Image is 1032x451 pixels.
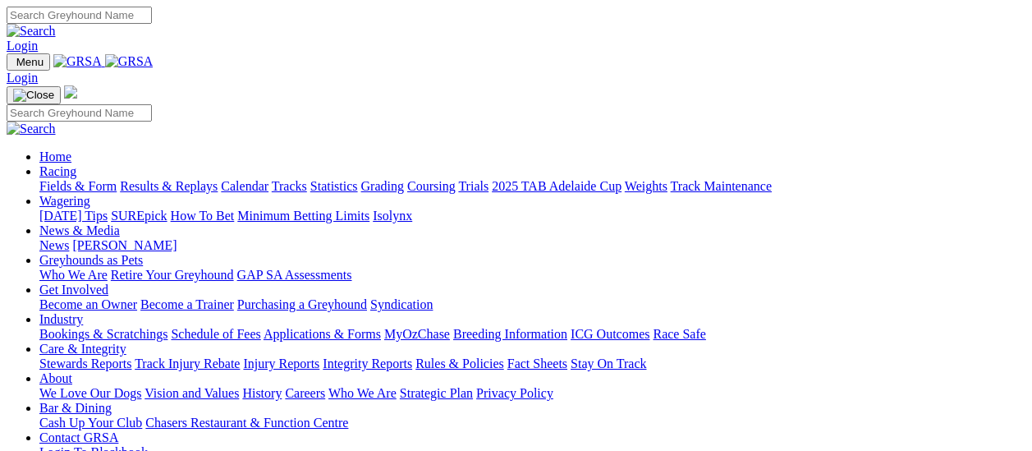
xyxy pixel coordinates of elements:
[310,179,358,193] a: Statistics
[171,209,235,223] a: How To Bet
[120,179,218,193] a: Results & Replays
[39,253,143,267] a: Greyhounds as Pets
[7,86,61,104] button: Toggle navigation
[145,416,348,430] a: Chasers Restaurant & Function Centre
[144,386,239,400] a: Vision and Values
[39,416,142,430] a: Cash Up Your Club
[39,371,72,385] a: About
[384,327,450,341] a: MyOzChase
[39,194,90,208] a: Wagering
[39,401,112,415] a: Bar & Dining
[653,327,705,341] a: Race Safe
[39,327,167,341] a: Bookings & Scratchings
[53,54,102,69] img: GRSA
[39,223,120,237] a: News & Media
[237,297,367,311] a: Purchasing a Greyhound
[476,386,553,400] a: Privacy Policy
[39,386,141,400] a: We Love Our Dogs
[7,122,56,136] img: Search
[7,71,38,85] a: Login
[16,56,44,68] span: Menu
[105,54,154,69] img: GRSA
[361,179,404,193] a: Grading
[243,357,319,370] a: Injury Reports
[39,268,108,282] a: Who We Are
[135,357,240,370] a: Track Injury Rebate
[7,39,38,53] a: Login
[111,209,167,223] a: SUREpick
[171,327,260,341] a: Schedule of Fees
[39,179,117,193] a: Fields & Form
[140,297,234,311] a: Become a Trainer
[39,416,1025,430] div: Bar & Dining
[237,268,352,282] a: GAP SA Assessments
[370,297,433,311] a: Syndication
[285,386,325,400] a: Careers
[72,238,177,252] a: [PERSON_NAME]
[39,357,1025,371] div: Care & Integrity
[671,179,772,193] a: Track Maintenance
[39,283,108,297] a: Get Involved
[39,342,126,356] a: Care & Integrity
[507,357,567,370] a: Fact Sheets
[39,386,1025,401] div: About
[242,386,282,400] a: History
[39,327,1025,342] div: Industry
[39,297,137,311] a: Become an Owner
[400,386,473,400] a: Strategic Plan
[492,179,621,193] a: 2025 TAB Adelaide Cup
[264,327,381,341] a: Applications & Forms
[39,209,1025,223] div: Wagering
[39,357,131,370] a: Stewards Reports
[323,357,412,370] a: Integrity Reports
[39,150,71,163] a: Home
[7,104,152,122] input: Search
[407,179,456,193] a: Coursing
[458,179,488,193] a: Trials
[625,179,667,193] a: Weights
[39,268,1025,283] div: Greyhounds as Pets
[111,268,234,282] a: Retire Your Greyhound
[453,327,567,341] a: Breeding Information
[39,312,83,326] a: Industry
[237,209,369,223] a: Minimum Betting Limits
[571,357,646,370] a: Stay On Track
[39,179,1025,194] div: Racing
[7,24,56,39] img: Search
[64,85,77,99] img: logo-grsa-white.png
[328,386,397,400] a: Who We Are
[39,209,108,223] a: [DATE] Tips
[7,7,152,24] input: Search
[272,179,307,193] a: Tracks
[221,179,268,193] a: Calendar
[39,430,118,444] a: Contact GRSA
[39,297,1025,312] div: Get Involved
[39,164,76,178] a: Racing
[39,238,69,252] a: News
[571,327,649,341] a: ICG Outcomes
[13,89,54,102] img: Close
[373,209,412,223] a: Isolynx
[39,238,1025,253] div: News & Media
[415,357,504,370] a: Rules & Policies
[7,53,50,71] button: Toggle navigation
